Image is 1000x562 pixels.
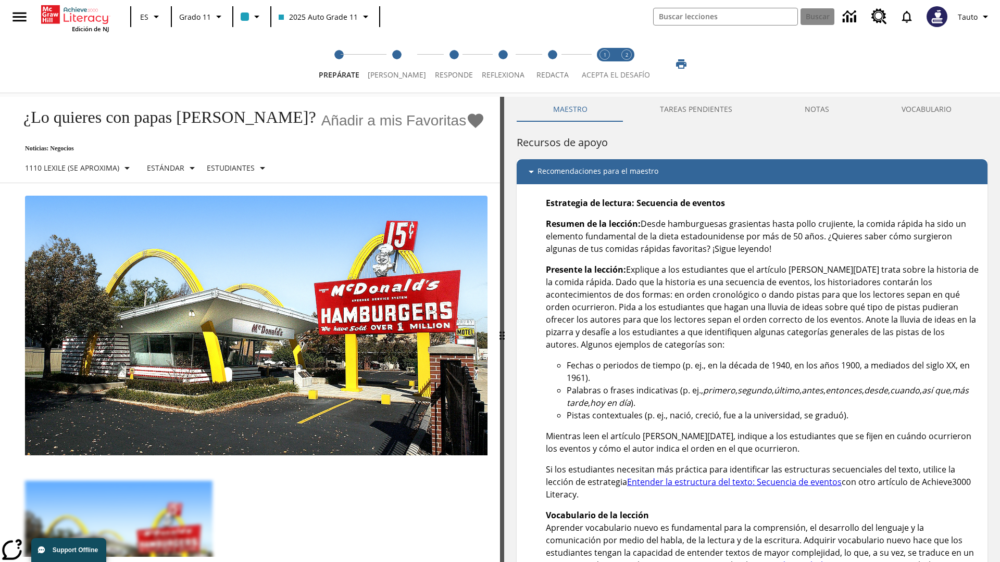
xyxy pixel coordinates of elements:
[546,264,626,275] strong: Presente la lección:
[567,409,979,421] li: Pistas contextuales (p. ej., nació, creció, fue a la universidad, se graduó).
[954,7,996,26] button: Perfil/Configuración
[623,97,768,122] button: TAREAS PENDIENTES
[546,463,979,501] p: Si los estudiantes necesitan más práctica para identificar las estructuras secuenciales del texto...
[482,70,524,80] span: Reflexiona
[368,70,426,80] span: [PERSON_NAME]
[864,385,888,396] em: desde
[524,35,580,93] button: Redacta step 5 of 5
[12,145,485,152] p: Noticias: Negocios
[590,397,631,408] em: hoy en día
[865,97,988,122] button: VOCABULARIO
[865,3,893,31] a: Centro de recursos, Se abrirá en una pestaña nueva.
[768,97,865,122] button: NOTAS
[627,476,842,488] a: Entender la estructura del texto: Secuencia de eventos
[4,2,35,32] button: Abrir el menú lateral
[604,52,606,58] text: 1
[922,385,950,396] em: así que
[567,384,979,409] li: Palabras o frases indicativas (p. ej., , , , , , , , , , ).
[517,97,623,122] button: Maestro
[319,70,359,80] span: Prepárate
[654,8,797,25] input: Buscar campo
[473,35,533,93] button: Reflexiona step 4 of 5
[958,11,978,22] span: Tauto
[537,165,658,178] p: Recomendaciones para el maestro
[703,385,735,396] em: primero
[546,509,649,521] strong: Vocabulario de la lección
[504,97,1000,562] div: activity
[665,55,698,73] button: Imprimir
[893,3,920,30] a: Notificaciones
[546,218,979,255] p: Desde hamburguesas grasientas hasta pollo crujiente, la comida rápida ha sido un elemento fundame...
[21,159,137,177] button: Seleccione Lexile, 1110 Lexile (Se aproxima)
[25,162,119,173] p: 1110 Lexile (Se aproxima)
[310,35,368,93] button: Prepárate step 1 of 5
[147,162,184,173] p: Estándar
[175,7,229,26] button: Grado: Grado 11, Elige un grado
[53,546,98,554] span: Support Offline
[31,538,106,562] button: Support Offline
[590,35,620,93] button: Acepta el desafío lee step 1 of 2
[826,385,862,396] em: entonces
[546,263,979,351] p: Explique a los estudiantes que el artículo [PERSON_NAME][DATE] trata sobre la historia de la comi...
[321,111,485,130] button: Añadir a mis Favoritas - ¿Lo quieres con papas fritas?
[737,385,772,396] em: segundo
[321,112,467,129] span: Añadir a mis Favoritas
[890,385,920,396] em: cuando
[207,162,255,173] p: Estudiantes
[517,134,988,151] h6: Recursos de apoyo
[546,430,979,455] p: Mientras leen el artículo [PERSON_NAME][DATE], indique a los estudiantes que se fijen en cuándo o...
[920,3,954,30] button: Escoja un nuevo avatar
[41,3,109,33] div: Portada
[546,197,725,209] strong: Estrategia de lectura: Secuencia de eventos
[517,97,988,122] div: Instructional Panel Tabs
[435,70,473,80] span: Responde
[836,3,865,31] a: Centro de información
[143,159,203,177] button: Tipo de apoyo, Estándar
[426,35,482,93] button: Responde step 3 of 5
[279,11,358,22] span: 2025 Auto Grade 11
[626,52,628,58] text: 2
[140,11,148,22] span: ES
[536,70,569,80] span: Redacta
[927,6,947,27] img: Avatar
[517,159,988,184] div: Recomendaciones para el maestro
[72,25,109,33] span: Edición de NJ
[802,385,823,396] em: antes
[359,35,434,93] button: Lee step 2 of 5
[611,35,642,93] button: Acepta el desafío contesta step 2 of 2
[25,196,488,456] img: Uno de los primeros locales de McDonald's, con el icónico letrero rojo y los arcos amarillos.
[774,385,799,396] em: último
[274,7,376,26] button: Clase: 2025 Auto Grade 11, Selecciona una clase
[179,11,211,22] span: Grado 11
[500,97,504,562] div: Pulsa la tecla de intro o la barra espaciadora y luego presiona las flechas de derecha e izquierd...
[567,359,979,384] li: Fechas o periodos de tiempo (p. ej., en la década de 1940, en los años 1900, a mediados del siglo...
[134,7,168,26] button: Lenguaje: ES, Selecciona un idioma
[546,218,641,229] strong: Resumen de la lección:
[582,70,650,80] span: ACEPTA EL DESAFÍO
[203,159,273,177] button: Seleccionar estudiante
[12,108,316,127] h1: ¿Lo quieres con papas [PERSON_NAME]?
[236,7,267,26] button: El color de la clase es azul claro. Cambiar el color de la clase.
